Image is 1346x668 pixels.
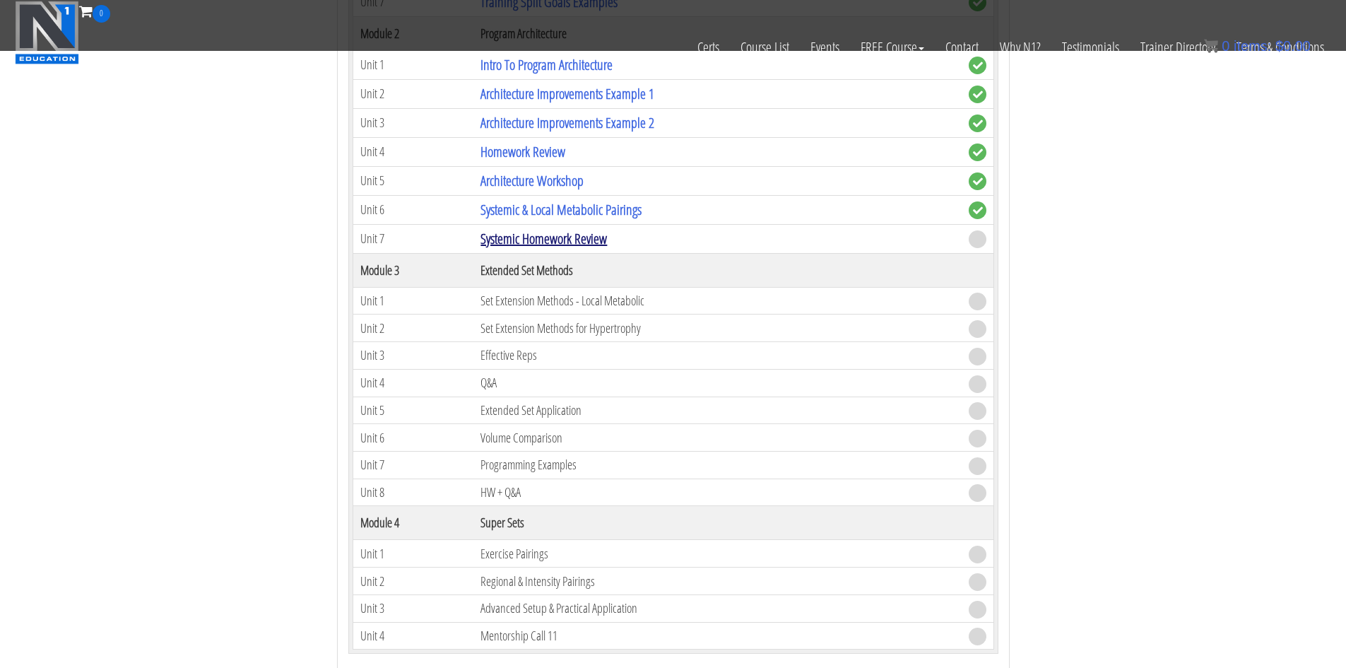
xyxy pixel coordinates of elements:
[473,506,961,540] th: Super Sets
[1051,23,1130,72] a: Testimonials
[473,594,961,622] td: Advanced Setup & Practical Application
[1234,38,1271,54] span: items:
[473,568,961,595] td: Regional & Intensity Pairings
[353,195,473,224] td: Unit 6
[480,171,584,190] a: Architecture Workshop
[473,540,961,568] td: Exercise Pairings
[473,479,961,506] td: HW + Q&A
[353,506,473,540] th: Module 4
[353,342,473,370] td: Unit 3
[480,55,613,74] a: Intro To Program Architecture
[353,108,473,137] td: Unit 3
[989,23,1051,72] a: Why N1?
[473,424,961,452] td: Volume Comparison
[353,451,473,479] td: Unit 7
[1275,38,1311,54] bdi: 0.00
[730,23,800,72] a: Course List
[480,200,642,219] a: Systemic & Local Metabolic Pairings
[473,315,961,342] td: Set Extension Methods for Hypertrophy
[480,229,607,248] a: Systemic Homework Review
[353,253,473,287] th: Module 3
[353,622,473,650] td: Unit 4
[353,594,473,622] td: Unit 3
[473,287,961,315] td: Set Extension Methods - Local Metabolic
[353,479,473,506] td: Unit 8
[353,79,473,108] td: Unit 2
[473,253,961,287] th: Extended Set Methods
[473,622,961,650] td: Mentorship Call 11
[1226,23,1335,72] a: Terms & Conditions
[1222,38,1229,54] span: 0
[687,23,730,72] a: Certs
[353,568,473,595] td: Unit 2
[15,1,79,64] img: n1-education
[473,451,961,479] td: Programming Examples
[353,137,473,166] td: Unit 4
[935,23,989,72] a: Contact
[79,1,110,20] a: 0
[353,397,473,424] td: Unit 5
[353,224,473,253] td: Unit 7
[1130,23,1226,72] a: Trainer Directory
[850,23,935,72] a: FREE Course
[480,84,654,103] a: Architecture Improvements Example 1
[969,115,986,132] span: complete
[1275,38,1283,54] span: $
[480,142,565,161] a: Homework Review
[969,86,986,103] span: complete
[353,287,473,315] td: Unit 1
[800,23,850,72] a: Events
[1204,39,1218,53] img: icon11.png
[480,113,654,132] a: Architecture Improvements Example 2
[1204,38,1311,54] a: 0 items: $0.00
[353,315,473,342] td: Unit 2
[473,397,961,424] td: Extended Set Application
[969,172,986,190] span: complete
[353,540,473,568] td: Unit 1
[353,166,473,195] td: Unit 5
[969,201,986,219] span: complete
[353,369,473,397] td: Unit 4
[473,342,961,370] td: Effective Reps
[969,143,986,161] span: complete
[93,5,110,23] span: 0
[473,369,961,397] td: Q&A
[353,424,473,452] td: Unit 6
